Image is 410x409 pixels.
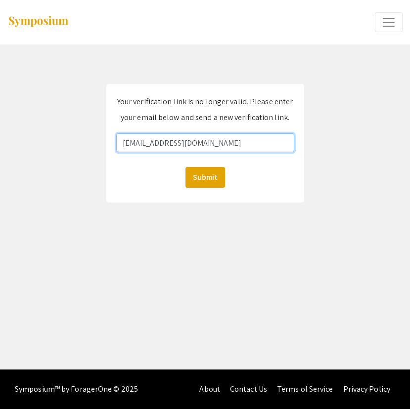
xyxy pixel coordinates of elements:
[7,365,42,402] iframe: Chat
[230,384,267,394] a: Contact Us
[116,133,294,152] input: Email
[277,384,333,394] a: Terms of Service
[343,384,390,394] a: Privacy Policy
[375,12,403,32] button: Expand or Collapse Menu
[116,94,294,125] p: Your verification link is no longer valid. Please enter your email below and send a new verificat...
[15,369,138,409] div: Symposium™ by ForagerOne © 2025
[199,384,220,394] a: About
[7,15,69,29] img: Symposium by ForagerOne
[185,167,225,188] button: Submit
